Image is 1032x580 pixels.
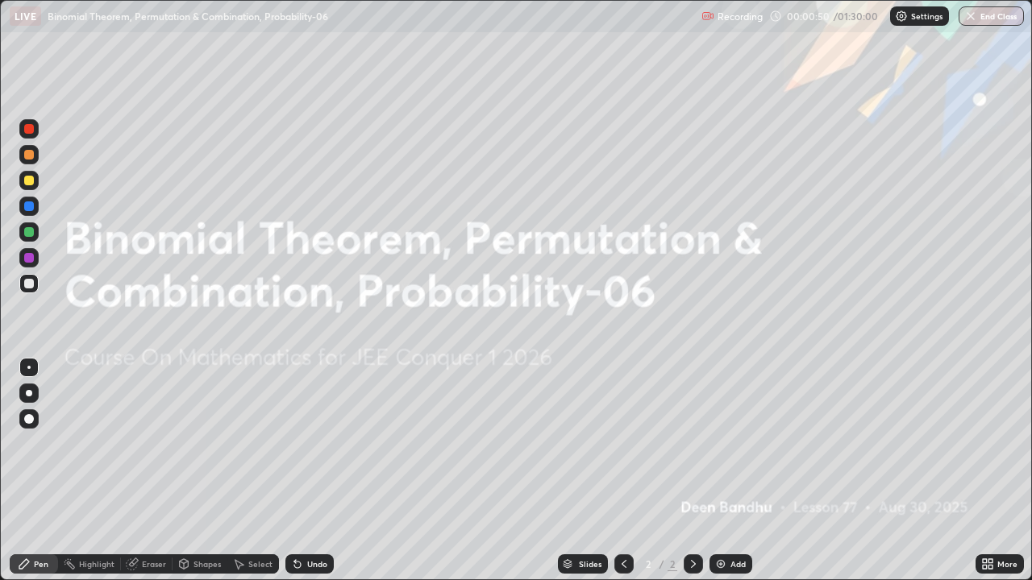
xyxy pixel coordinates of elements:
p: Settings [911,12,943,20]
div: 2 [640,559,656,569]
p: LIVE [15,10,36,23]
div: / [660,559,664,569]
img: class-settings-icons [895,10,908,23]
div: More [997,560,1017,568]
div: Pen [34,560,48,568]
button: End Class [959,6,1024,26]
p: Binomial Theorem, Permutation & Combination, Probability-06 [48,10,328,23]
img: add-slide-button [714,557,727,570]
p: Recording [718,10,763,23]
div: Eraser [142,560,166,568]
div: 2 [668,557,677,571]
div: Shapes [193,560,221,568]
img: end-class-cross [964,10,977,23]
div: Add [730,560,746,568]
div: Slides [579,560,601,568]
img: recording.375f2c34.svg [701,10,714,23]
div: Highlight [79,560,114,568]
div: Undo [307,560,327,568]
div: Select [248,560,273,568]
